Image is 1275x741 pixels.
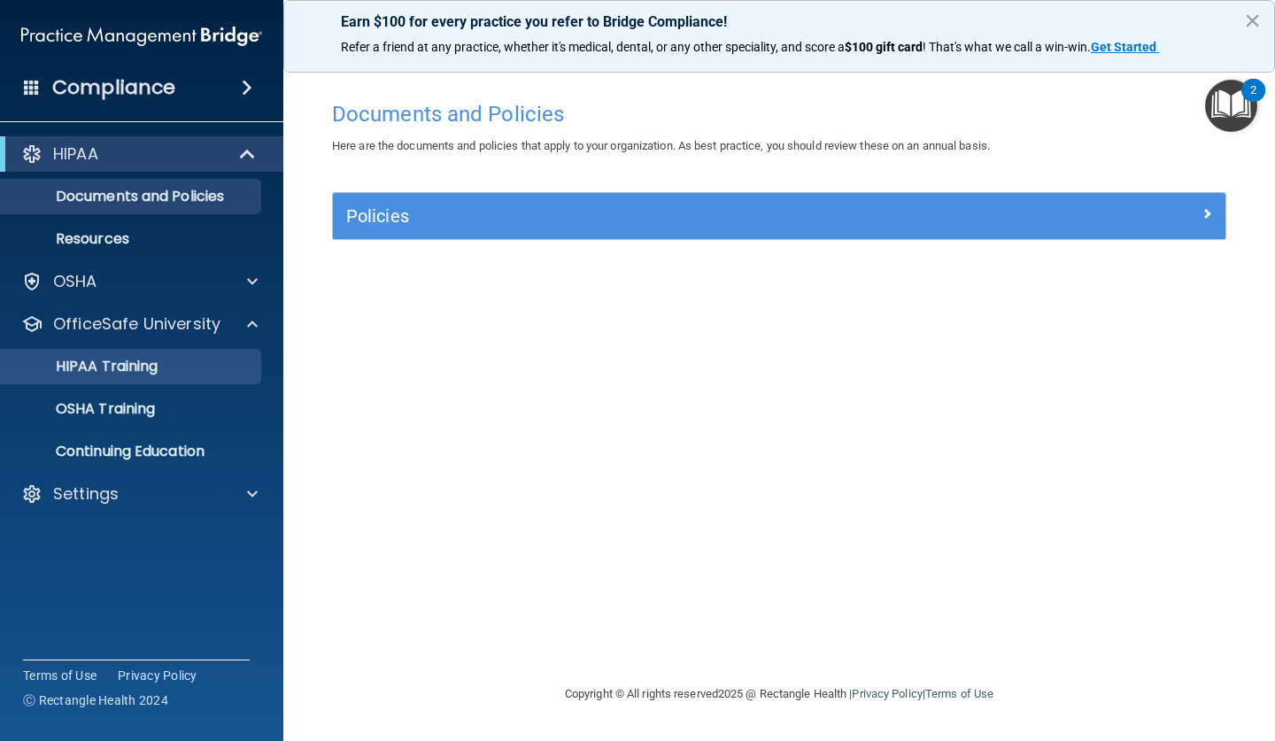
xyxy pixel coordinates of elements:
[21,313,258,335] a: OfficeSafe University
[12,230,253,248] p: Resources
[12,443,253,460] p: Continuing Education
[1244,6,1261,35] button: Close
[332,139,990,152] span: Here are the documents and policies that apply to your organization. As best practice, you should...
[346,206,989,226] h5: Policies
[118,667,197,684] a: Privacy Policy
[845,40,923,54] strong: $100 gift card
[456,666,1102,722] div: Copyright © All rights reserved 2025 @ Rectangle Health | |
[52,75,175,100] h4: Compliance
[21,271,258,292] a: OSHA
[923,40,1091,54] span: ! That's what we call a win-win.
[53,313,220,335] p: OfficeSafe University
[21,19,262,54] img: PMB logo
[12,358,158,375] p: HIPAA Training
[1250,90,1256,113] div: 2
[12,400,155,418] p: OSHA Training
[346,202,1212,230] a: Policies
[1091,40,1156,54] strong: Get Started
[12,188,253,205] p: Documents and Policies
[23,667,97,684] a: Terms of Use
[21,483,258,505] a: Settings
[1205,80,1257,132] button: Open Resource Center, 2 new notifications
[341,40,845,54] span: Refer a friend at any practice, whether it's medical, dental, or any other speciality, and score a
[21,143,257,165] a: HIPAA
[53,271,97,292] p: OSHA
[341,13,1217,30] p: Earn $100 for every practice you refer to Bridge Compliance!
[53,143,98,165] p: HIPAA
[1091,40,1159,54] a: Get Started
[53,483,119,505] p: Settings
[23,691,168,709] span: Ⓒ Rectangle Health 2024
[925,687,993,700] a: Terms of Use
[332,103,1226,126] h4: Documents and Policies
[852,687,922,700] a: Privacy Policy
